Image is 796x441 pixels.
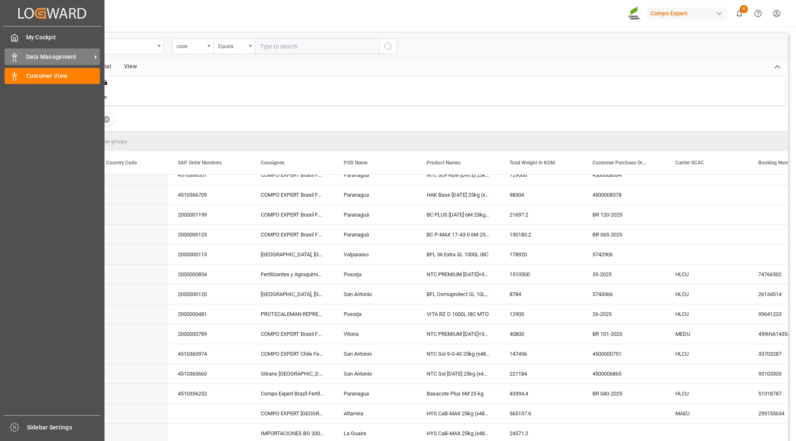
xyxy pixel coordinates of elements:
div: San Antonio [334,344,417,364]
div: 221184 [500,364,582,383]
input: Type to search [255,39,379,54]
div: Basacote Plus 6M 25 kg [417,384,500,403]
div: NTC PREMIUM [DATE]+3+TE BULK [417,265,500,284]
span: SAP Order Numbers [178,160,222,166]
span: My Cockpit [26,33,100,42]
div: EC [85,304,168,324]
div: Paranagua [334,165,417,185]
div: Paranagua [334,185,417,205]
div: BR [85,165,168,185]
span: Carrier SCAC [675,160,704,166]
span: Product Names [427,160,461,166]
div: NTC PREMIUM [DATE]+3+TE 1T ISPM BB [417,324,500,344]
span: 8 [740,5,748,13]
div: 4510356252 [168,384,251,403]
img: Screenshot%202023-09-29%20at%2010.02.21.png_1712312052.png [628,6,641,21]
span: Sidebar Settings [27,423,101,432]
div: Posorja [334,304,417,324]
span: Customer View [26,72,100,80]
div: MEDU [665,324,748,344]
div: CL [85,284,168,304]
div: 26-2025 [582,304,665,324]
div: BR [85,384,168,403]
div: HLCU [665,284,748,304]
button: search button [379,39,397,54]
div: 98304 [500,185,582,205]
span: Consignee [261,160,284,166]
div: San Antonio [334,364,417,383]
div: EC [85,265,168,284]
div: NTC Sol 9-0-43 25kg (x48) INT MSE [417,344,500,364]
div: Compo Expert Brazil Fertiliz. LTDA. [251,384,334,403]
div: 5743566 [582,284,665,304]
a: My Cockpit [5,29,100,46]
div: HLCU [665,304,748,324]
div: 2000000113 [168,245,251,264]
div: BR [85,185,168,205]
div: 4510360974 [168,344,251,364]
div: 130183.2 [500,225,582,244]
div: 8784 [500,284,582,304]
div: 2000001199 [168,205,251,224]
div: NTC SUPREM [DATE] 25kg (x42) INT MTO [417,165,500,185]
div: 4510363660 [168,364,251,383]
div: 565137.6 [500,404,582,423]
div: 4510366551 [168,165,251,185]
div: Fertilizantes y Agroquímicos, Europeos Eurofert S.A. [251,265,334,284]
div: 35-2025 [582,265,665,284]
button: Help Center [749,4,767,23]
div: 2000000481 [168,304,251,324]
span: POD Country Code [95,160,137,166]
div: View [118,60,143,74]
div: BR 120-2025 [582,205,665,224]
div: 4500008334 [582,165,665,185]
div: Compo Expert [647,7,727,19]
div: 2000000123 [168,225,251,244]
button: show 8 new notifications [730,4,749,23]
div: NTC Sol [DATE] 25kg (x48) INT MSE [417,364,500,383]
div: BC PLUS [DATE] 6M 25kg (x42) WW [417,205,500,224]
div: Vitoria [334,324,417,344]
div: 1510500 [500,265,582,284]
div: BR [85,225,168,244]
div: 2000000120 [168,284,251,304]
div: Paranaguá [334,225,417,244]
div: 4500006865 [582,364,665,383]
div: 21697.2 [500,205,582,224]
span: Customer Purchase Order Numbers [592,160,648,166]
div: ✕ [103,116,110,123]
div: COMPO EXPERT Brasil Fert. Ltda [251,185,334,205]
div: COMPO EXPERT [GEOGRAPHIC_DATA], [GEOGRAPHIC_DATA] [251,404,334,423]
div: 129000 [500,165,582,185]
div: 5742906 [582,245,665,264]
div: BR [85,324,168,344]
div: 178920 [500,245,582,264]
div: Altamira [334,404,417,423]
div: Posorja [334,265,417,284]
div: HYS CaB-MAX 25kg (x48) INT [417,404,500,423]
span: Booking Number [758,160,796,166]
span: Total Weight in KGM [510,160,555,166]
div: BR 101-2025 [582,324,665,344]
div: VITA RZ O 1000L IBC MTO [417,304,500,324]
div: CL [85,364,168,383]
div: Paranagua [334,384,417,403]
span: Data Management [26,53,92,61]
div: 40800 [500,324,582,344]
div: [GEOGRAPHIC_DATA], [GEOGRAPHIC_DATA] [251,284,334,304]
button: open menu [214,39,255,54]
div: [GEOGRAPHIC_DATA], [GEOGRAPHIC_DATA] [251,245,334,264]
div: COMPO EXPERT Brasil Fert. Ltda, CE_BRASIL [251,205,334,224]
div: BFL Osmoprotect SL 10L (x60) CL MTO [417,284,500,304]
div: Valparaiso [334,245,417,264]
div: CL [85,344,168,364]
div: San Antonio [334,284,417,304]
div: COMPO EXPERT Brasil Fert. Ltda [251,165,334,185]
div: BFL 36 Extra SL 1000L IBC [417,245,500,264]
div: BR 040-2025 [582,384,665,403]
div: code [177,41,205,50]
div: Paranaguá [334,205,417,224]
div: Equals [218,41,246,50]
span: POD Name [344,160,367,166]
div: PROTECALEMAN REPRESENTACIONES, Químicas PROTEC S.A. [251,304,334,324]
